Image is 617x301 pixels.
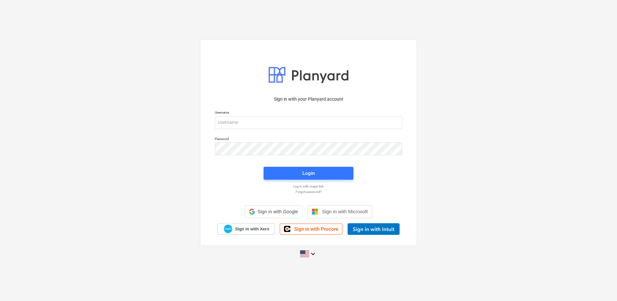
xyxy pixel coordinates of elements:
[264,167,353,180] button: Login
[215,137,402,142] p: Password
[294,226,338,232] span: Sign in with Procore
[215,110,402,116] p: Username
[212,190,405,194] a: Forgot password?
[312,208,318,215] img: Microsoft logo
[212,184,405,188] a: Log in with magic link
[280,224,342,235] a: Sign in with Procore
[309,250,317,258] i: keyboard_arrow_down
[302,169,315,177] div: Login
[235,226,269,232] span: Sign in with Xero
[322,209,368,214] span: Sign in with Microsoft
[257,209,298,214] span: Sign in with Google
[245,205,302,218] div: Sign in with Google
[224,225,232,233] img: Xero logo
[217,223,275,235] a: Sign in with Xero
[215,116,402,129] input: Username
[215,96,402,103] p: Sign in with your Planyard account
